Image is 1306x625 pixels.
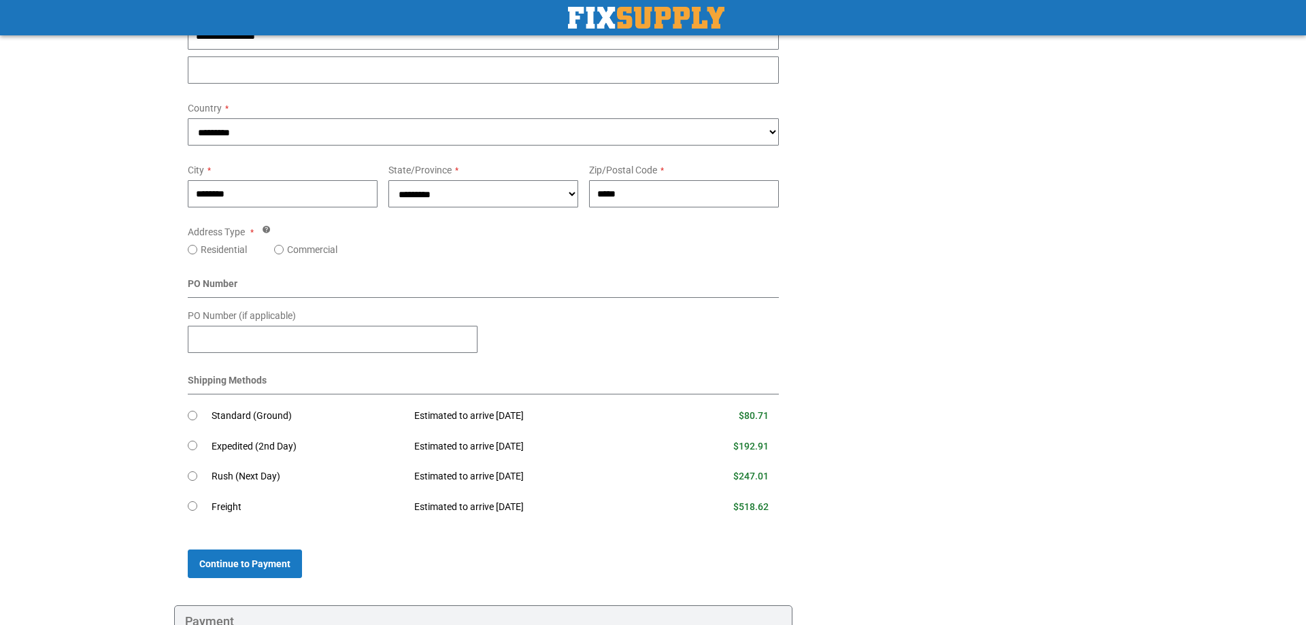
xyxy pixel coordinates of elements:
td: Expedited (2nd Day) [212,431,404,462]
td: Freight [212,492,404,522]
div: PO Number [188,277,779,298]
span: City [188,165,204,175]
span: $518.62 [733,501,769,512]
label: Residential [201,243,247,256]
span: State/Province [388,165,452,175]
a: store logo [568,7,724,29]
td: Estimated to arrive [DATE] [404,492,667,522]
td: Estimated to arrive [DATE] [404,431,667,462]
span: $192.91 [733,441,769,452]
td: Estimated to arrive [DATE] [404,462,667,492]
label: Commercial [287,243,337,256]
button: Continue to Payment [188,550,302,578]
td: Standard (Ground) [212,401,404,432]
span: $80.71 [739,410,769,421]
span: $247.01 [733,471,769,482]
span: Country [188,103,222,114]
span: Zip/Postal Code [589,165,657,175]
span: Continue to Payment [199,558,290,569]
img: Fix Industrial Supply [568,7,724,29]
div: Shipping Methods [188,373,779,394]
td: Rush (Next Day) [212,462,404,492]
span: PO Number (if applicable) [188,310,296,321]
td: Estimated to arrive [DATE] [404,401,667,432]
span: Address Type [188,226,245,237]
